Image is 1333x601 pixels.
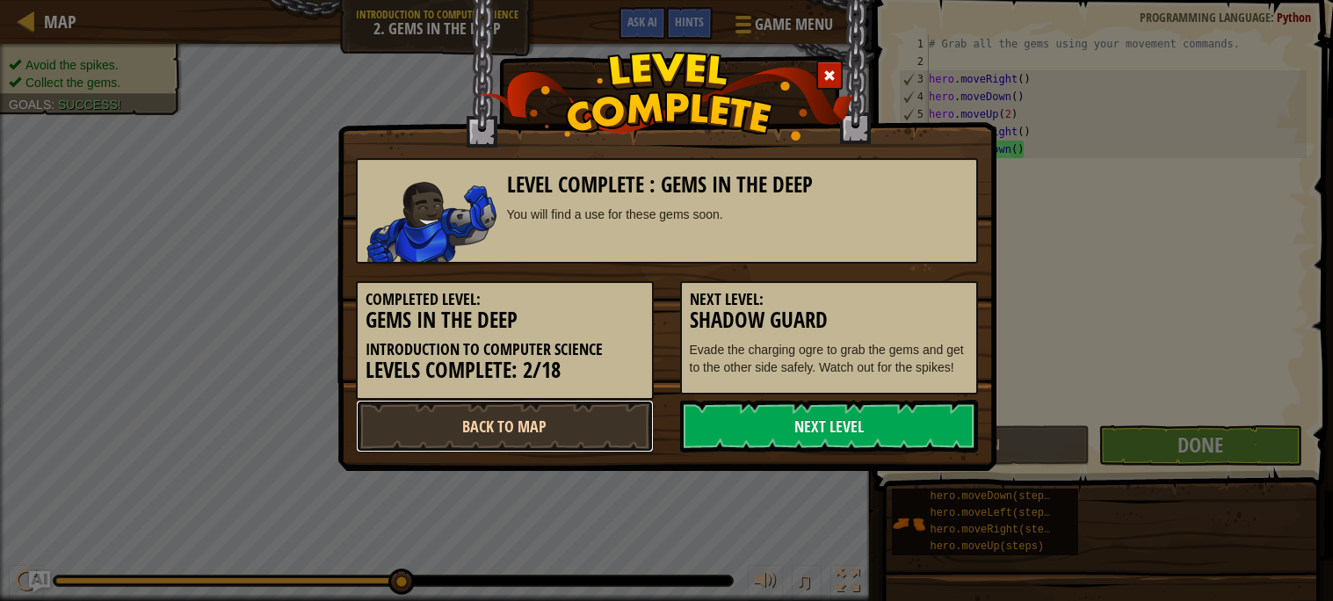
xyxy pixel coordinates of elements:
[478,52,855,141] img: level_complete.png
[507,173,968,197] h3: Level Complete : Gems in the Deep
[366,291,644,308] h5: Completed Level:
[690,291,968,308] h5: Next Level:
[507,206,968,223] div: You will find a use for these gems soon.
[366,182,496,262] img: stalwart.png
[366,308,644,332] h3: Gems in the Deep
[690,341,968,376] p: Evade the charging ogre to grab the gems and get to the other side safely. Watch out for the spikes!
[356,400,654,453] a: Back to Map
[366,341,644,358] h5: Introduction to Computer Science
[680,400,978,453] a: Next Level
[690,308,968,332] h3: Shadow Guard
[366,358,644,382] h3: Levels Complete: 2/18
